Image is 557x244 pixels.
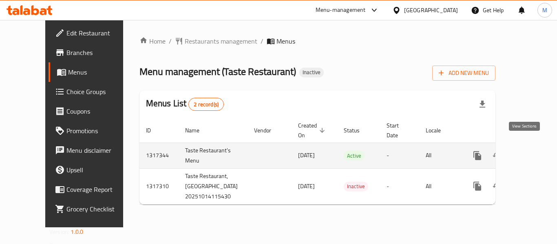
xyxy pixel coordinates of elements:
[419,143,461,168] td: All
[66,185,132,194] span: Coverage Report
[254,125,282,135] span: Vendor
[298,150,315,160] span: [DATE]
[49,141,138,160] a: Menu disclaimer
[316,5,366,15] div: Menu-management
[49,62,138,82] a: Menus
[298,121,327,140] span: Created On
[175,36,257,46] a: Restaurants management
[66,165,132,175] span: Upsell
[179,143,248,168] td: Taste Restaurant's Menu
[344,182,368,191] span: Inactive
[49,199,138,219] a: Grocery Checklist
[439,68,489,78] span: Add New Menu
[49,226,69,237] span: Version:
[139,168,179,204] td: 1317310
[344,151,365,160] span: Active
[487,146,507,165] button: Change Status
[344,125,370,135] span: Status
[432,66,495,81] button: Add New Menu
[68,67,132,77] span: Menus
[404,6,458,15] div: [GEOGRAPHIC_DATA]
[66,126,132,136] span: Promotions
[146,97,224,111] h2: Menus List
[146,125,161,135] span: ID
[49,180,138,199] a: Coverage Report
[71,226,83,237] span: 1.0.0
[185,36,257,46] span: Restaurants management
[139,118,553,204] table: enhanced table
[468,146,487,165] button: more
[139,62,296,81] span: Menu management ( Taste Restaurant )
[66,106,132,116] span: Coupons
[66,145,132,155] span: Menu disclaimer
[387,121,409,140] span: Start Date
[179,168,248,204] td: Taste Restaurant,[GEOGRAPHIC_DATA] 20251014115430
[298,181,315,191] span: [DATE]
[66,204,132,214] span: Grocery Checklist
[380,168,419,204] td: -
[419,168,461,204] td: All
[139,143,179,168] td: 1317344
[49,101,138,121] a: Coupons
[49,43,138,62] a: Branches
[49,121,138,141] a: Promotions
[49,23,138,43] a: Edit Restaurant
[299,68,324,77] div: Inactive
[276,36,295,46] span: Menus
[49,160,138,180] a: Upsell
[426,125,451,135] span: Locale
[189,101,223,108] span: 2 record(s)
[299,69,324,76] span: Inactive
[49,82,138,101] a: Choice Groups
[139,36,166,46] a: Home
[261,36,263,46] li: /
[185,125,210,135] span: Name
[188,98,224,111] div: Total records count
[66,87,132,97] span: Choice Groups
[380,143,419,168] td: -
[344,182,368,191] div: Inactive
[66,48,132,57] span: Branches
[66,28,132,38] span: Edit Restaurant
[542,6,547,15] span: M
[461,118,553,143] th: Actions
[169,36,172,46] li: /
[473,95,492,114] div: Export file
[487,176,507,196] button: Change Status
[468,176,487,196] button: more
[139,36,495,46] nav: breadcrumb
